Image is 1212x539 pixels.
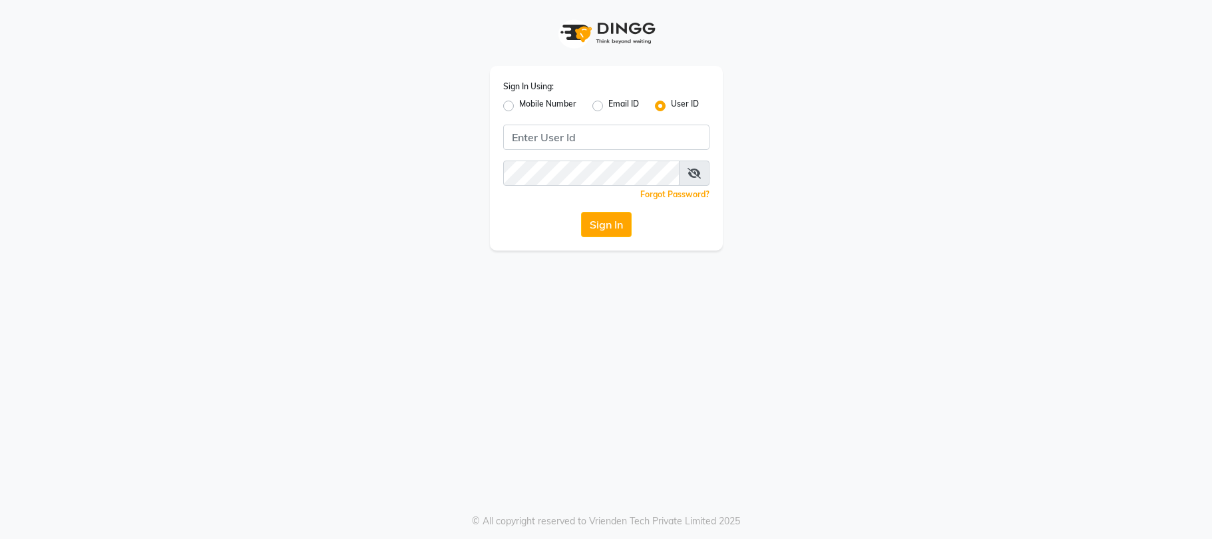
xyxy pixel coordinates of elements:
a: Forgot Password? [640,189,709,199]
img: logo1.svg [553,13,660,53]
label: Email ID [608,98,639,114]
input: Username [503,125,709,150]
label: Mobile Number [519,98,576,114]
button: Sign In [581,212,632,237]
label: Sign In Using: [503,81,554,93]
input: Username [503,161,680,186]
label: User ID [671,98,699,114]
